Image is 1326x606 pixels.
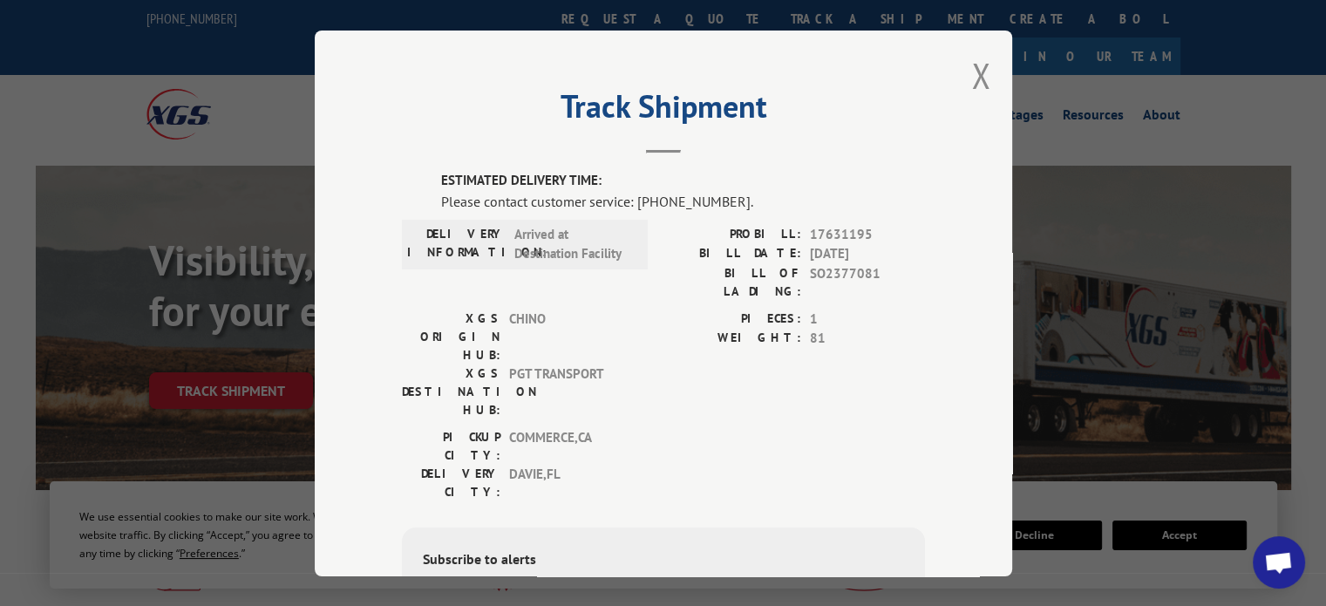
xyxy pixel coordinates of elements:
span: Arrived at Destination Facility [514,224,632,263]
label: DELIVERY CITY: [402,464,500,500]
span: COMMERCE , CA [509,427,627,464]
div: Please contact customer service: [PHONE_NUMBER]. [441,190,925,211]
span: 1 [810,309,925,329]
label: ESTIMATED DELIVERY TIME: [441,171,925,191]
span: PGT TRANSPORT [509,364,627,419]
h2: Track Shipment [402,94,925,127]
label: DELIVERY INFORMATION: [407,224,506,263]
label: PICKUP CITY: [402,427,500,464]
span: 81 [810,329,925,349]
span: SO2377081 [810,263,925,300]
span: DAVIE , FL [509,464,627,500]
label: PROBILL: [663,224,801,244]
div: Open chat [1253,536,1305,589]
label: PIECES: [663,309,801,329]
button: Close modal [971,52,990,99]
span: CHINO [509,309,627,364]
label: XGS ORIGIN HUB: [402,309,500,364]
label: BILL OF LADING: [663,263,801,300]
span: 17631195 [810,224,925,244]
label: BILL DATE: [663,244,801,264]
span: [DATE] [810,244,925,264]
div: Subscribe to alerts [423,548,904,573]
label: WEIGHT: [663,329,801,349]
label: XGS DESTINATION HUB: [402,364,500,419]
